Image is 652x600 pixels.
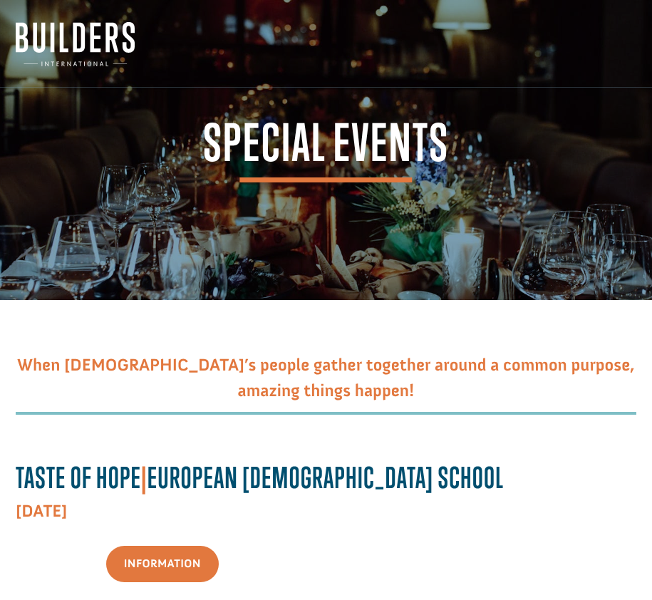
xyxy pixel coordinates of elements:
[141,460,148,495] span: |
[17,355,634,401] span: When [DEMOGRAPHIC_DATA]’s people gather together around a common purpose, amazing things happen!
[203,118,449,182] span: Special Events
[16,22,135,66] img: Builders International
[16,501,67,522] strong: [DATE]
[16,460,504,495] strong: Taste Of Hope European [DEMOGRAPHIC_DATA] School
[106,546,219,582] a: Information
